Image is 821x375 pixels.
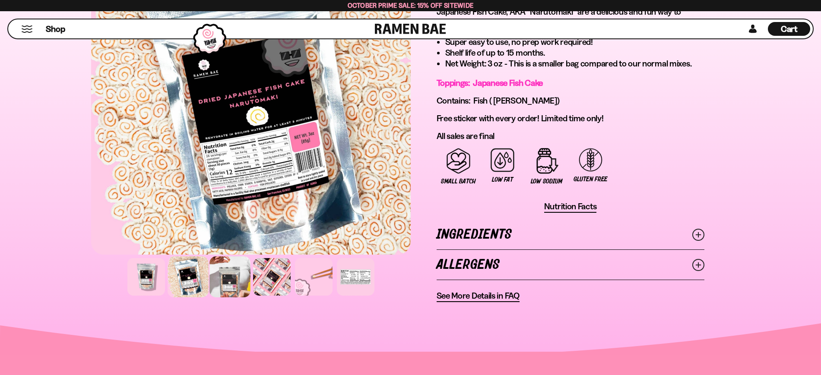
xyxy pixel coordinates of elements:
[46,23,65,35] span: Shop
[437,250,704,280] a: Allergens
[531,178,563,185] span: Low Sodium
[574,176,608,183] span: Gluten Free
[437,220,704,249] a: Ingredients
[441,178,476,185] span: Small Batch
[445,47,704,58] li: Shelf life of up to 15 months.
[437,131,704,142] p: All sales are final
[544,201,597,213] button: Nutrition Facts
[46,22,65,36] a: Shop
[348,1,474,9] span: October Prime Sale: 15% off Sitewide
[544,201,597,212] span: Nutrition Facts
[437,113,604,123] span: Free sticker with every order! Limited time only!
[781,24,798,34] span: Cart
[437,95,704,106] p: Contains: Fish ( [PERSON_NAME])
[437,290,520,302] a: See More Details in FAQ
[437,78,543,88] span: Toppings: Japanese Fish Cake
[768,19,810,38] div: Cart
[21,25,33,33] button: Mobile Menu Trigger
[492,176,513,183] span: Low Fat
[445,58,704,69] li: Net Weight: 3 oz - This is a smaller bag compared to our normal mixes.
[437,290,520,301] span: See More Details in FAQ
